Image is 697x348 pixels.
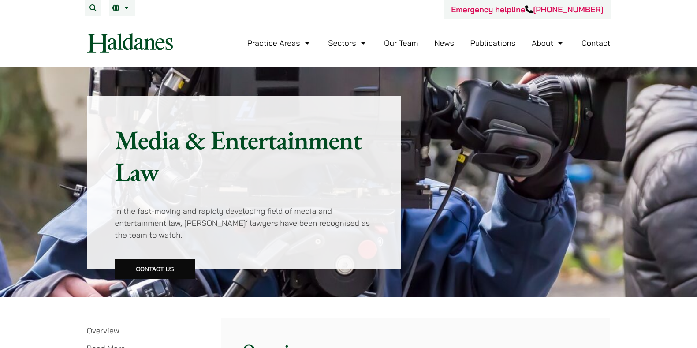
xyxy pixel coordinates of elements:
a: Practice Areas [247,38,312,48]
a: About [532,38,565,48]
p: In the fast-moving and rapidly developing field of media and entertainment law, [PERSON_NAME]’ la... [115,205,373,241]
a: News [434,38,454,48]
a: Contact Us [115,259,195,279]
a: Contact [581,38,611,48]
a: Overview [87,326,119,336]
a: EN [112,4,131,11]
a: Our Team [384,38,418,48]
a: Emergency helpline[PHONE_NUMBER] [451,4,603,15]
img: Logo of Haldanes [87,33,173,53]
h1: Media & Entertainment Law [115,124,373,187]
a: Sectors [328,38,368,48]
a: Publications [470,38,516,48]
